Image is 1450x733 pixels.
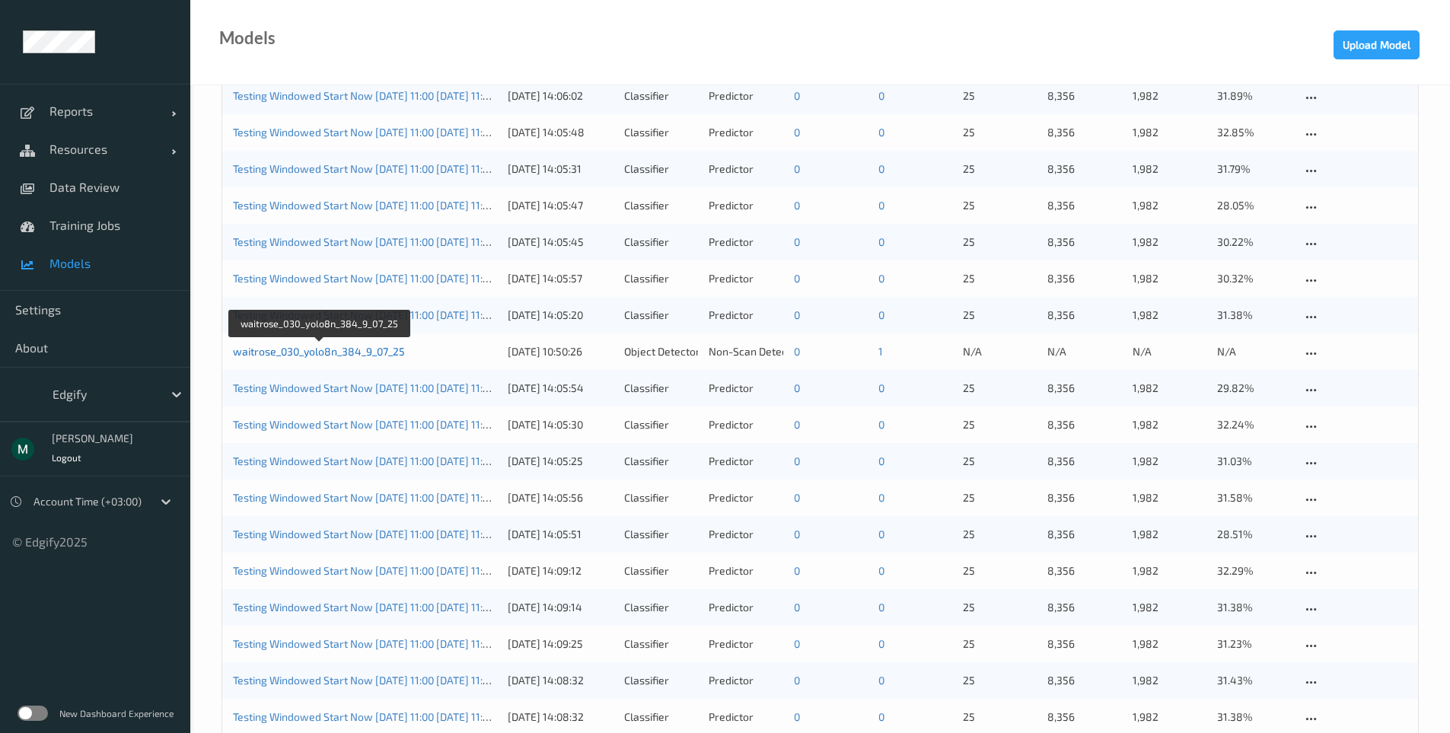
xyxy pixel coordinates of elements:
a: 0 [794,235,800,248]
p: 25 [963,636,1037,652]
a: Testing Windowed Start Now [DATE] 11:00 [DATE] 11:00 Auto Save [233,601,546,613]
div: Classifier [624,198,698,213]
div: [DATE] 14:05:51 [508,527,613,542]
div: Classifier [624,417,698,432]
div: Predictor [709,234,782,250]
p: 1,982 [1133,417,1206,432]
a: 0 [794,381,800,394]
p: 1,982 [1133,600,1206,615]
p: 1,982 [1133,673,1206,688]
a: 0 [794,674,800,687]
p: 1,982 [1133,125,1206,140]
a: 0 [794,162,800,175]
div: [DATE] 14:05:30 [508,417,613,432]
a: 0 [794,308,800,321]
div: [DATE] 10:50:26 [508,344,613,359]
p: 25 [963,563,1037,578]
a: 0 [878,199,884,212]
p: 8,356 [1047,673,1121,688]
p: 30.32% [1217,271,1291,286]
a: 0 [878,126,884,139]
p: 1,982 [1133,234,1206,250]
a: 0 [794,418,800,431]
a: 0 [878,272,884,285]
a: 0 [794,89,800,102]
div: Predictor [709,88,782,104]
a: 0 [794,126,800,139]
div: [DATE] 14:05:45 [508,234,613,250]
a: Testing Windowed Start Now [DATE] 11:00 [DATE] 11:00 Auto Save [233,199,546,212]
a: 0 [794,491,800,504]
p: 8,356 [1047,308,1121,323]
a: 0 [878,89,884,102]
button: Upload Model [1334,30,1420,59]
p: N/A [1133,344,1206,359]
p: 32.85% [1217,125,1291,140]
a: 0 [878,381,884,394]
div: Predictor [709,563,782,578]
a: 0 [794,564,800,577]
div: Classifier [624,527,698,542]
a: 0 [878,710,884,723]
div: [DATE] 14:05:31 [508,161,613,177]
div: Classifier [624,88,698,104]
a: Testing Windowed Start Now [DATE] 11:00 [DATE] 11:00 Auto Save [233,272,546,285]
a: Testing Windowed Start Now [DATE] 11:00 [DATE] 11:00 Auto Save [233,710,546,723]
div: [DATE] 14:08:32 [508,709,613,725]
p: N/A [1217,344,1291,359]
p: 31.79% [1217,161,1291,177]
p: 25 [963,198,1037,213]
p: 8,356 [1047,161,1121,177]
p: N/A [1047,344,1121,359]
p: 8,356 [1047,527,1121,542]
div: Classifier [624,673,698,688]
div: Predictor [709,125,782,140]
a: 0 [794,710,800,723]
div: Predictor [709,308,782,323]
a: Testing Windowed Start Now [DATE] 11:00 [DATE] 11:00 Auto Save [233,527,546,540]
div: Classifier [624,563,698,578]
a: 1 [878,345,883,358]
a: Testing Windowed Start Now [DATE] 11:00 [DATE] 11:00 Auto Save [233,89,546,102]
p: 25 [963,88,1037,104]
p: 28.05% [1217,198,1291,213]
p: 1,982 [1133,563,1206,578]
p: 8,356 [1047,636,1121,652]
div: Predictor [709,490,782,505]
a: Testing Windowed Start Now [DATE] 11:00 [DATE] 11:00 Auto Save [233,126,546,139]
p: 25 [963,454,1037,469]
div: Non-Scan Detector [709,344,782,359]
div: Classifier [624,381,698,396]
a: 0 [878,308,884,321]
p: 8,356 [1047,125,1121,140]
div: [DATE] 14:09:14 [508,600,613,615]
a: Testing Windowed Start Now [DATE] 11:00 [DATE] 11:00 Auto Save [233,454,546,467]
a: 0 [794,199,800,212]
p: 1,982 [1133,381,1206,396]
p: 31.38% [1217,600,1291,615]
div: Classifier [624,161,698,177]
a: 0 [794,454,800,467]
div: [DATE] 14:05:47 [508,198,613,213]
p: 25 [963,381,1037,396]
p: 25 [963,234,1037,250]
a: 0 [794,527,800,540]
p: 25 [963,125,1037,140]
div: [DATE] 14:05:54 [508,381,613,396]
p: 1,982 [1133,161,1206,177]
p: 1,982 [1133,454,1206,469]
p: 31.38% [1217,308,1291,323]
a: Testing Windowed Start Now [DATE] 11:00 [DATE] 11:00 Auto Save [233,235,546,248]
p: 8,356 [1047,600,1121,615]
a: Testing Windowed Start Now [DATE] 11:00 [DATE] 11:00 Auto Save [233,491,546,504]
a: Testing Windowed Start Now [DATE] 11:00 [DATE] 11:00 Auto Save [233,381,546,394]
p: 25 [963,308,1037,323]
p: 25 [963,161,1037,177]
div: [DATE] 14:08:32 [508,673,613,688]
p: 8,356 [1047,381,1121,396]
p: 28.51% [1217,527,1291,542]
a: Testing Windowed Start Now [DATE] 11:00 [DATE] 11:00 Auto Save [233,418,546,431]
div: Predictor [709,417,782,432]
a: Testing Windowed Start Now [DATE] 11:00 [DATE] 11:00 Auto Save [233,674,546,687]
div: Classifier [624,454,698,469]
